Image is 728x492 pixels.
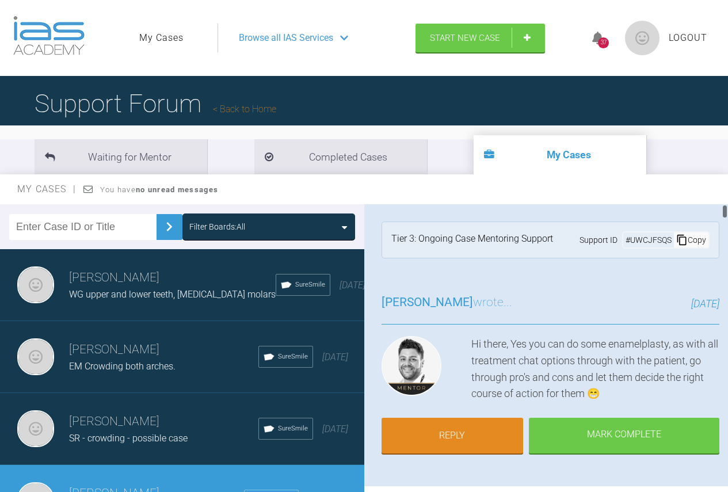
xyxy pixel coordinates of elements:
h3: [PERSON_NAME] [69,268,276,288]
a: Start New Case [416,24,545,52]
a: My Cases [139,30,184,45]
span: [DATE] [340,280,365,291]
span: WG upper and lower teeth, [MEDICAL_DATA] molars [69,289,276,300]
img: Guy Wells [382,336,441,396]
div: Copy [674,232,708,247]
img: chevronRight.28bd32b0.svg [160,218,178,236]
h3: [PERSON_NAME] [69,412,258,432]
div: Filter Boards: All [189,220,245,233]
a: Logout [669,30,707,45]
div: Tier 3: Ongoing Case Mentoring Support [391,231,553,249]
span: [DATE] [691,298,719,310]
input: Enter Case ID or Title [9,214,157,240]
a: Reply [382,418,524,453]
h1: Support Forum [35,83,276,124]
span: Support ID [580,234,618,246]
span: Start New Case [430,33,500,43]
h3: [PERSON_NAME] [69,340,258,360]
img: John Paul Flanigan [17,338,54,375]
li: Completed Cases [254,139,427,174]
span: [PERSON_NAME] [382,295,473,309]
strong: no unread messages [136,185,218,194]
div: Mark Complete [529,418,719,453]
li: My Cases [474,135,646,174]
span: Browse all IAS Services [239,30,333,45]
span: [DATE] [322,424,348,434]
div: Hi there, Yes you can do some enamelplasty, as with all treatment chat options through with the p... [471,336,720,402]
span: EM Crowding both arches. [69,361,176,372]
img: logo-light.3e3ef733.png [13,16,85,55]
span: SureSmile [278,424,308,434]
div: 37 [598,37,609,48]
a: Back to Home [213,104,276,115]
h3: wrote... [382,293,512,312]
img: John Paul Flanigan [17,266,54,303]
span: SureSmile [295,280,325,290]
img: profile.png [625,21,660,55]
span: You have [100,185,218,194]
div: # UWCJFSQS [623,234,674,246]
span: SureSmile [278,352,308,362]
img: John Paul Flanigan [17,410,54,447]
span: [DATE] [322,352,348,363]
span: SR - crowding - possible case [69,433,188,444]
li: Waiting for Mentor [35,139,207,174]
span: My Cases [17,184,77,194]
